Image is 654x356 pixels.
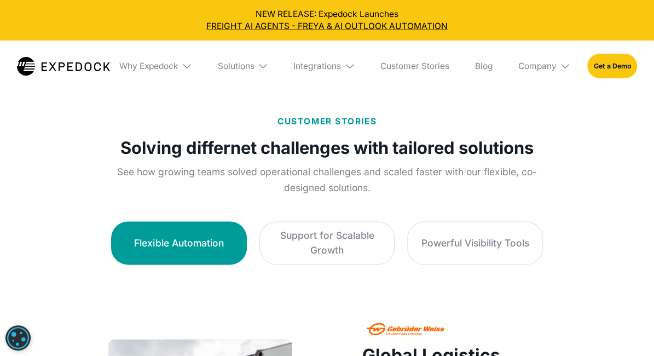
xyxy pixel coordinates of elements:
[120,136,534,160] strong: Solving differnet challenges with tailored solutions
[599,303,654,356] iframe: Chat Widget
[518,61,557,71] div: Company
[273,228,381,257] div: Support for Scalable Growth
[111,41,200,91] div: Why Expedock
[285,41,363,91] div: Integrations
[103,164,551,196] p: See how growing teams solved operational challenges and scaled faster with our flexible, co-desig...
[119,61,178,71] div: Why Expedock
[209,41,276,91] div: Solutions
[218,61,254,71] div: Solutions
[372,41,458,91] a: Customer Stories
[587,54,637,78] a: Get a Demo
[510,41,579,91] div: Company
[8,8,645,32] div: NEW RELEASE: Expedock Launches
[421,236,529,250] div: Powerful Visibility Tools
[466,41,501,91] a: Blog
[293,61,341,71] div: Integrations
[8,20,645,32] a: FREIGHT AI AGENTS - FREYA & AI OUTLOOK AUTOMATION
[277,115,377,128] p: CUSTOMER STORIES
[134,236,223,250] div: Flexible Automation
